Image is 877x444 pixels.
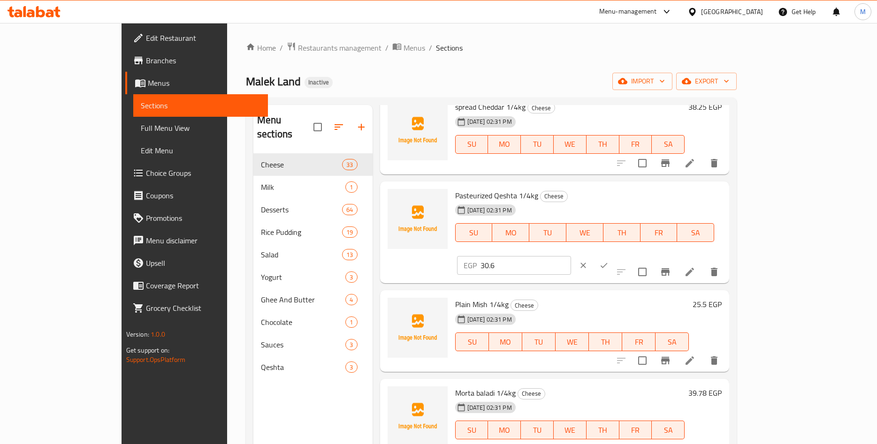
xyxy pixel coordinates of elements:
img: Plain Mish 1/4kg [388,298,448,358]
span: Select to update [633,153,652,173]
span: Upsell [146,257,260,269]
span: WE [559,335,585,349]
button: TU [521,421,554,439]
a: Menus [125,72,268,94]
span: 3 [346,273,357,282]
button: MO [489,332,522,351]
div: Chocolate1 [253,311,373,333]
div: Qeshta3 [253,356,373,378]
div: Yogurt3 [253,266,373,288]
span: Sections [141,100,260,111]
button: WE [556,332,589,351]
span: Qeshta [261,361,345,373]
div: Cheese33 [253,153,373,176]
span: 4 [346,295,357,304]
span: TH [607,226,637,240]
span: 1.0.0 [151,328,165,340]
span: Desserts [261,204,342,215]
span: Cheese [518,388,545,399]
a: Upsell [125,252,268,274]
span: SA [656,137,681,151]
span: Coverage Report [146,280,260,291]
span: TU [533,226,563,240]
span: Branches [146,55,260,66]
button: TU [521,135,554,154]
span: FR [623,137,648,151]
span: Choice Groups [146,167,260,179]
button: SU [455,223,493,242]
button: TU [529,223,566,242]
a: Restaurants management [287,42,381,54]
span: SA [656,423,681,437]
span: Promotions [146,212,260,224]
span: 33 [343,160,357,169]
span: WE [557,137,583,151]
span: FR [626,335,652,349]
span: 3 [346,340,357,349]
span: SU [459,137,485,151]
span: WE [557,423,583,437]
span: Ghee And Butter [261,294,345,305]
li: / [280,42,283,53]
span: Sauces [261,339,345,350]
img: Pasteurized Qeshta 1/4kg [388,189,448,249]
span: spread Cheddar 1/4kg [455,100,526,114]
h2: Menu sections [257,113,313,141]
div: items [345,271,357,283]
div: Cheese [518,388,545,399]
span: Menu disclaimer [146,235,260,246]
div: items [342,226,357,238]
button: SA [652,135,685,154]
span: Cheese [261,159,342,170]
span: Edit Menu [141,145,260,156]
div: items [345,316,357,328]
a: Edit menu item [684,355,695,366]
a: Grocery Checklist [125,297,268,319]
span: Edit Restaurant [146,32,260,44]
span: SU [459,226,489,240]
button: SA [652,421,685,439]
button: TU [522,332,556,351]
button: SU [455,421,488,439]
span: Cheese [511,300,538,311]
div: Ghee And Butter4 [253,288,373,311]
button: SA [677,223,714,242]
span: import [620,75,665,87]
a: Edit Menu [133,139,268,162]
a: Choice Groups [125,162,268,184]
span: Malek Land [246,71,301,92]
span: Cheese [528,103,555,113]
span: TH [590,423,616,437]
button: FR [622,332,656,351]
div: items [342,249,357,260]
span: Morta baladi 1/4kg [455,386,516,400]
button: TH [603,223,641,242]
button: WE [566,223,603,242]
span: MO [492,137,517,151]
button: Branch-specific-item [654,349,677,372]
button: SU [455,332,489,351]
li: / [385,42,389,53]
span: Rice Pudding [261,226,342,238]
div: Menu-management [599,6,657,17]
span: Inactive [305,78,333,86]
span: SU [459,423,485,437]
div: Desserts64 [253,198,373,221]
button: TH [589,332,622,351]
span: WE [570,226,600,240]
span: Sections [436,42,463,53]
button: Branch-specific-item [654,261,677,283]
button: Branch-specific-item [654,152,677,174]
a: Coupons [125,184,268,207]
span: export [684,75,729,87]
span: Salad [261,249,342,260]
span: Milk [261,181,345,193]
button: clear [573,255,594,276]
span: 3 [346,363,357,372]
a: Menus [392,42,425,54]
